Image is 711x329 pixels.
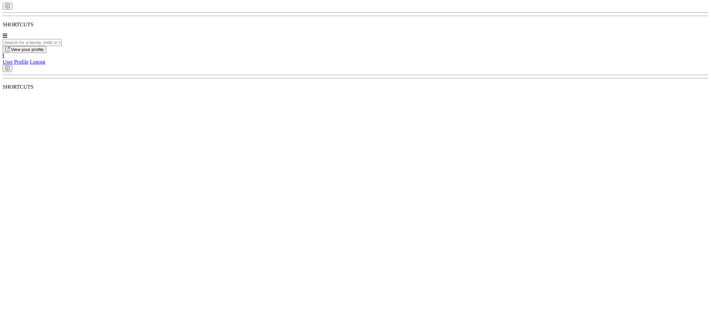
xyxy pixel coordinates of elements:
[3,59,29,65] a: User Profile
[30,59,45,65] a: Logout
[3,84,708,90] p: SHORTCUTS
[11,47,44,52] span: View your profile
[678,297,711,329] iframe: Chat Widget
[3,39,62,46] input: Search for a family, child or location
[3,22,708,28] p: SHORTCUTS
[3,46,46,53] button: View your profile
